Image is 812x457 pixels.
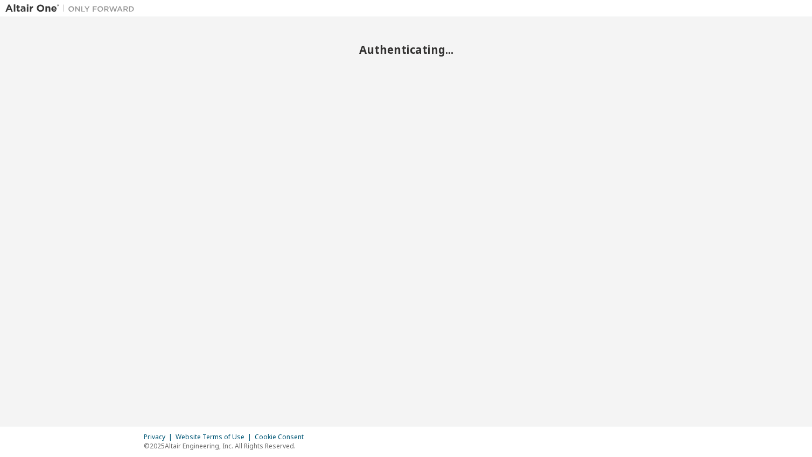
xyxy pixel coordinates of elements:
[144,433,176,441] div: Privacy
[255,433,310,441] div: Cookie Consent
[144,441,310,451] p: © 2025 Altair Engineering, Inc. All Rights Reserved.
[176,433,255,441] div: Website Terms of Use
[5,43,807,57] h2: Authenticating...
[5,3,140,14] img: Altair One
